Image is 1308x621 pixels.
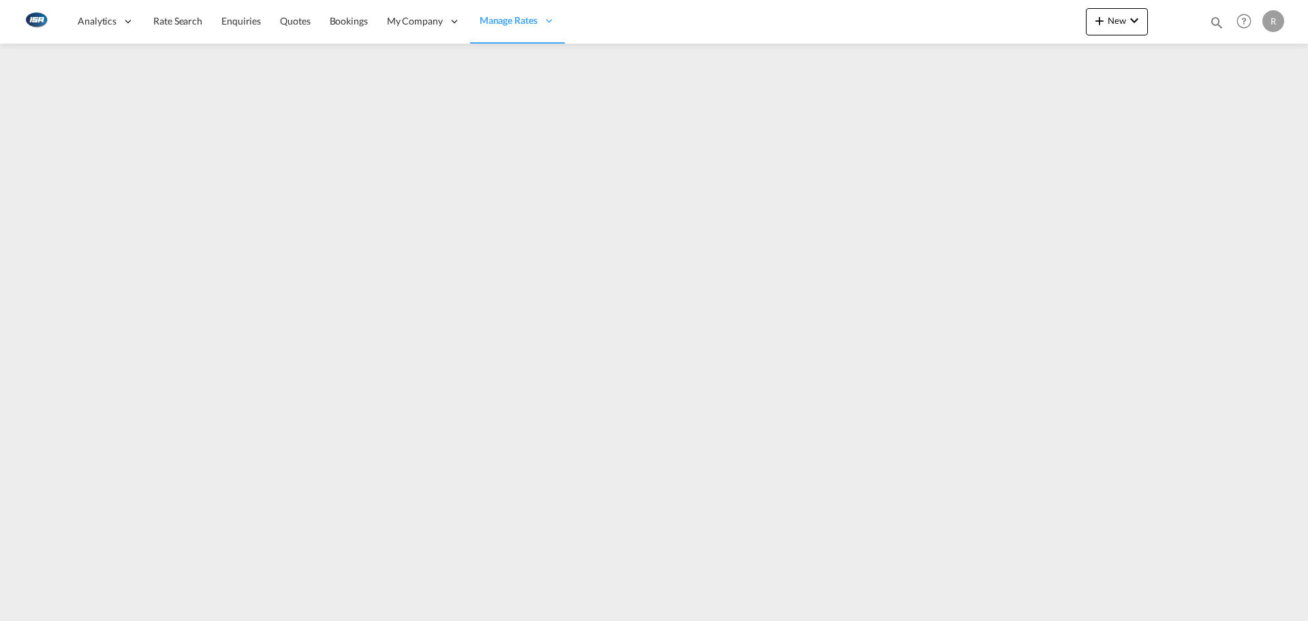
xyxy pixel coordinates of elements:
[1232,10,1262,34] div: Help
[1086,8,1148,35] button: icon-plus 400-fgNewicon-chevron-down
[78,14,116,28] span: Analytics
[1209,15,1224,30] md-icon: icon-magnify
[280,15,310,27] span: Quotes
[330,15,368,27] span: Bookings
[20,6,51,37] img: 1aa151c0c08011ec8d6f413816f9a227.png
[1209,15,1224,35] div: icon-magnify
[1262,10,1284,32] div: R
[480,14,538,27] span: Manage Rates
[387,14,443,28] span: My Company
[1232,10,1256,33] span: Help
[221,15,261,27] span: Enquiries
[1091,12,1108,29] md-icon: icon-plus 400-fg
[1091,15,1142,26] span: New
[153,15,202,27] span: Rate Search
[1126,12,1142,29] md-icon: icon-chevron-down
